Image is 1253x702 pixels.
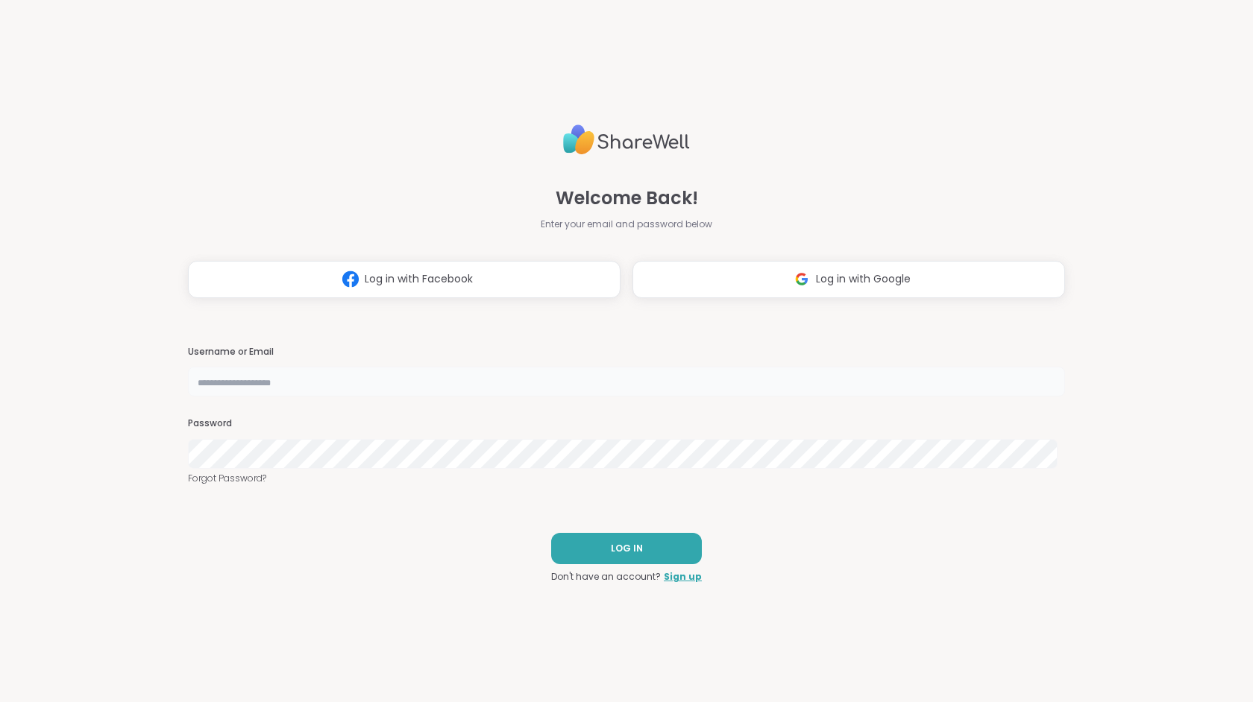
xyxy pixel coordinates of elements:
[541,218,712,231] span: Enter your email and password below
[188,261,621,298] button: Log in with Facebook
[816,271,911,287] span: Log in with Google
[188,472,1065,485] a: Forgot Password?
[336,265,365,293] img: ShareWell Logomark
[551,570,661,584] span: Don't have an account?
[556,185,698,212] span: Welcome Back!
[664,570,702,584] a: Sign up
[188,417,1065,430] h3: Password
[365,271,473,287] span: Log in with Facebook
[788,265,816,293] img: ShareWell Logomark
[611,542,643,555] span: LOG IN
[563,118,690,161] img: ShareWell Logo
[551,533,702,564] button: LOG IN
[188,346,1065,358] h3: Username or Email
[632,261,1065,298] button: Log in with Google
